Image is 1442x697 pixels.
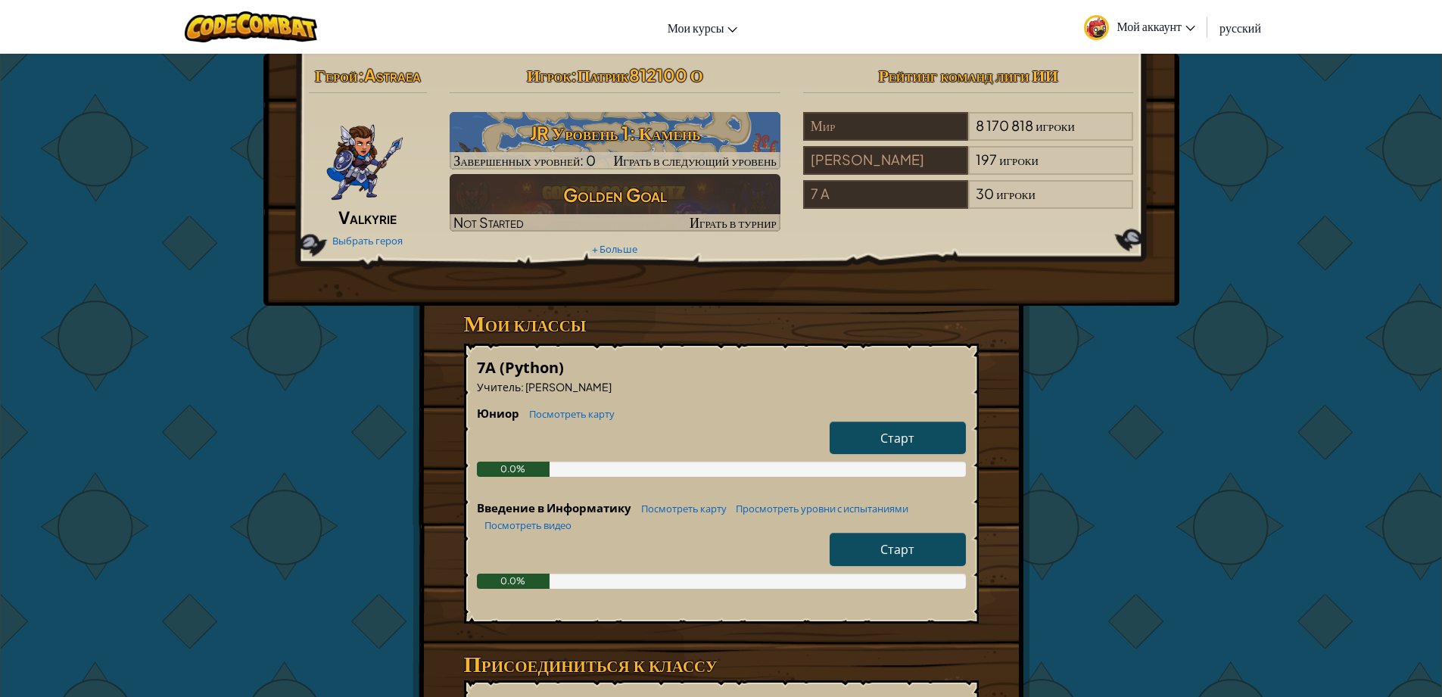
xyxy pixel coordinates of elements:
[660,7,746,48] a: Мои курсы
[450,174,780,232] img: Golden Goal
[522,408,615,420] a: Посмотреть карту
[690,213,777,231] span: Играть в турнир
[477,462,550,477] div: 0.0%
[450,116,780,150] h3: JR Уровень 1: Камень
[364,64,421,86] span: Astraea
[1219,20,1261,36] span: русский
[477,500,634,515] span: Введение в Информатику
[521,380,524,394] span: :
[450,174,780,232] a: Golden GoalNot StartedИграть в турнир
[803,112,968,141] div: Мир
[1036,117,1075,134] span: игроки
[880,541,914,557] span: Старт
[976,185,994,202] span: 30
[996,185,1036,202] span: игроки
[477,357,500,378] span: 7A
[613,151,776,169] span: Играть в следующий уровень
[999,151,1039,168] span: игроки
[803,160,1134,178] a: [PERSON_NAME]197игроки
[571,64,577,86] span: :
[453,151,596,169] span: Завершенных уровней: 0
[453,213,524,231] span: Not Started
[803,146,968,175] div: [PERSON_NAME]
[332,235,403,247] a: Выбрать героя
[450,112,780,170] a: Играть в следующий уровень
[577,64,702,86] span: Патрик812100 О
[477,519,572,531] a: Посмотреть видео
[464,646,979,680] h3: Присоединиться к классу
[878,64,1057,86] span: Рейтинг команд лиги ИИ
[338,207,397,228] span: Valkyrie
[464,306,979,340] h3: Мои классы
[477,406,522,420] span: Юниор
[527,64,571,86] span: Игрок
[976,151,997,168] span: 197
[803,126,1134,144] a: Мир8 170 818игроки
[477,380,521,394] span: Учитель
[500,357,564,378] span: (Python)
[1076,3,1203,51] a: Мой аккаунт
[668,20,724,36] span: Мои курсы
[315,64,357,86] span: Герой
[185,11,317,42] img: CodeCombat logo
[728,503,908,515] a: Просмотреть уровни с испытаниями
[976,117,1033,134] span: 8 170 818
[325,112,404,203] img: ValkyriePose.png
[450,112,780,170] img: JR Уровень 1: Камень
[358,64,364,86] span: :
[477,574,550,589] div: 0.0%
[1212,7,1269,48] a: русский
[803,194,1134,212] a: 7 A30игроки
[524,380,612,394] span: [PERSON_NAME]
[634,503,727,515] a: Посмотреть карту
[880,430,914,446] span: Старт
[803,180,968,209] div: 7 A
[1084,15,1109,40] img: avatar
[1117,18,1195,34] span: Мой аккаунт
[450,178,780,212] h3: Golden Goal
[592,243,637,255] a: + Больше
